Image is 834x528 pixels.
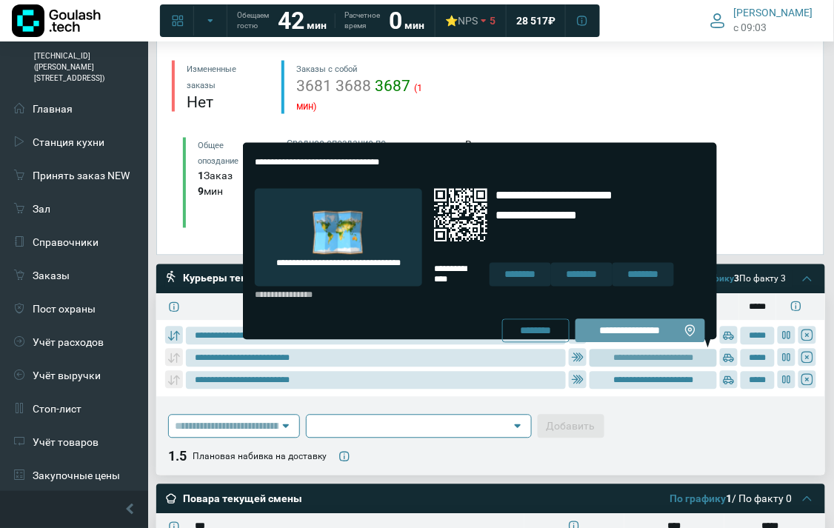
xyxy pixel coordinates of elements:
[538,415,604,438] button: Добавить
[701,3,822,38] button: [PERSON_NAME] c 09:03
[375,77,410,95] a: 3687
[198,169,264,184] div: Заказ
[445,14,478,27] div: ⭐
[183,492,302,506] h3: Повара текущей смены
[516,14,548,27] span: 28 517
[734,20,767,36] span: c 09:03
[336,77,371,95] span: 3688
[198,170,204,182] strong: 1
[307,19,327,31] span: мин
[734,6,813,19] span: [PERSON_NAME]
[228,7,433,34] a: Обещаем гостю 42 мин Расчетное время 0 мин
[458,15,478,27] span: NPS
[198,184,264,200] div: мин
[465,138,532,169] div: Вся кухня: %
[548,14,556,27] span: ₽
[12,4,101,37] img: Логотип компании Goulash.tech
[687,273,787,286] div: По факту 3
[296,77,332,95] span: 3681
[670,492,793,506] div: / По факту 0
[490,14,496,27] span: 5
[507,7,564,34] a: 28 517 ₽
[168,447,187,466] div: 1.5
[198,141,238,167] small: Общее опоздание
[296,64,357,74] span: Заказы с собой
[187,93,213,111] strong: Нет
[198,186,204,198] strong: 9
[344,10,380,31] span: Расчетное время
[547,420,596,433] span: Добавить
[278,7,304,35] strong: 42
[183,272,310,287] div: Курьеры текущей смены
[287,138,443,166] div: Среднее опоздание по маршрутизации:
[187,64,236,90] span: Измененные заказы
[670,493,733,505] b: 1
[193,451,327,464] div: Плановая набивка на доставку
[404,19,424,31] span: мин
[237,10,269,31] span: Обещаем гостю
[670,493,727,505] a: По графику
[389,7,402,35] strong: 0
[436,7,504,34] a: ⭐NPS 5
